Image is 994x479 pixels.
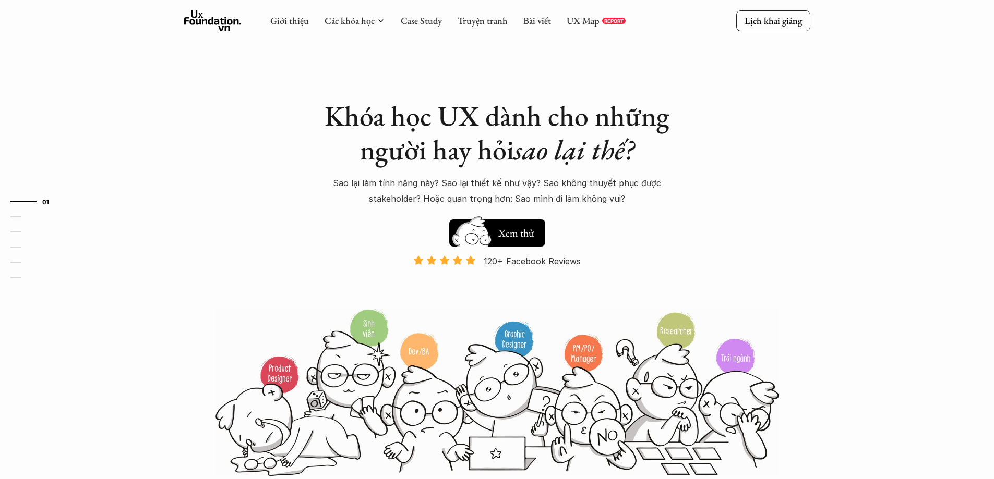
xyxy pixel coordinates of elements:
a: Giới thiệu [270,15,309,27]
a: Xem thử [449,214,545,247]
a: UX Map [567,15,600,27]
h1: Khóa học UX dành cho những người hay hỏi [315,99,680,167]
p: REPORT [604,18,624,24]
a: Bài viết [523,15,551,27]
a: Lịch khai giảng [736,10,810,31]
p: Lịch khai giảng [745,15,802,27]
a: Các khóa học [325,15,375,27]
a: 01 [10,195,60,208]
a: Truyện tranh [458,15,508,27]
p: 120+ Facebook Reviews [484,253,581,269]
a: 120+ Facebook Reviews [404,255,590,308]
p: Sao lại làm tính năng này? Sao lại thiết kế như vậy? Sao không thuyết phục được stakeholder? Hoặc... [320,175,675,207]
a: REPORT [602,18,626,24]
h5: Xem thử [498,226,534,240]
strong: 01 [42,198,50,205]
a: Case Study [401,15,442,27]
em: sao lại thế? [514,131,634,168]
